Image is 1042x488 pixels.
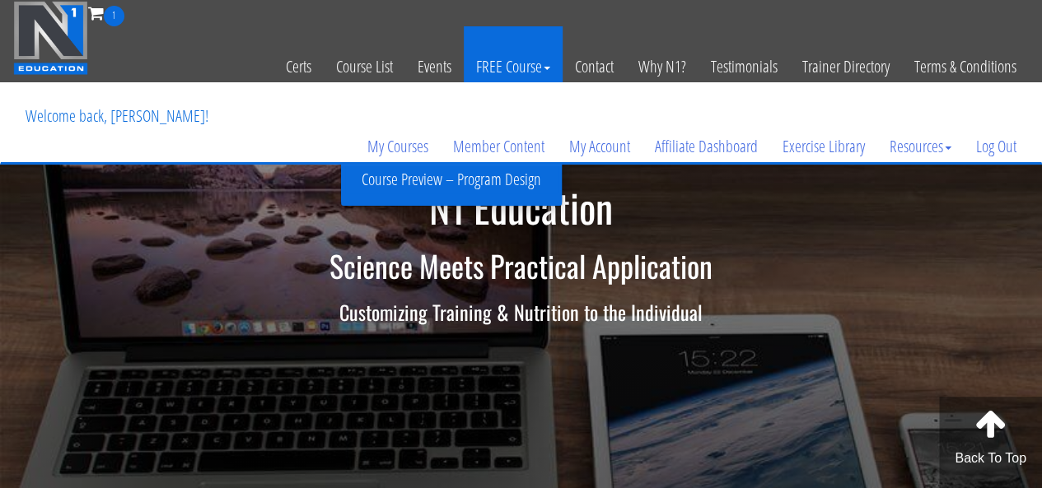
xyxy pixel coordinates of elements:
a: Contact [563,26,626,107]
a: Affiliate Dashboard [642,107,770,186]
a: My Account [557,107,642,186]
a: Testimonials [699,26,790,107]
h1: N1 Education [40,186,1003,230]
a: Course Preview – Program Design [345,165,558,194]
a: Log Out [964,107,1029,186]
h2: Science Meets Practical Application [40,249,1003,282]
a: Resources [877,107,964,186]
a: Certs [273,26,324,107]
a: Why N1? [626,26,699,107]
a: Events [405,26,464,107]
a: Exercise Library [770,107,877,186]
a: Course List [324,26,405,107]
span: 1 [104,6,124,26]
h3: Customizing Training & Nutrition to the Individual [40,301,1003,323]
a: 1 [88,2,124,24]
a: Member Content [441,107,557,186]
img: n1-education [13,1,88,75]
a: Terms & Conditions [902,26,1029,107]
a: My Courses [355,107,441,186]
a: FREE Course [464,26,563,107]
p: Welcome back, [PERSON_NAME]! [13,83,221,149]
a: Trainer Directory [790,26,902,107]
